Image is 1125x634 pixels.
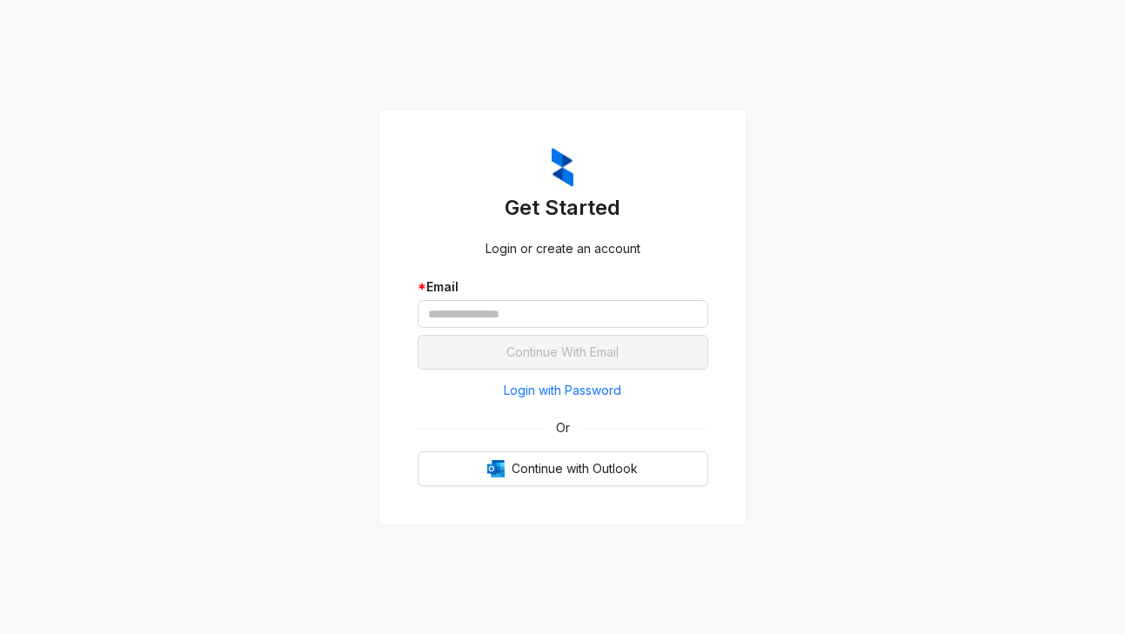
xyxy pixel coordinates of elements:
button: Login with Password [418,377,708,404]
img: Outlook [487,460,505,477]
span: Or [544,418,582,437]
h3: Get Started [418,194,708,222]
div: Login or create an account [418,239,708,258]
span: Login with Password [504,381,621,400]
div: Email [418,277,708,297]
img: ZumaIcon [552,148,573,188]
button: Continue With Email [418,335,708,370]
button: OutlookContinue with Outlook [418,451,708,486]
span: Continue with Outlook [512,459,638,478]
